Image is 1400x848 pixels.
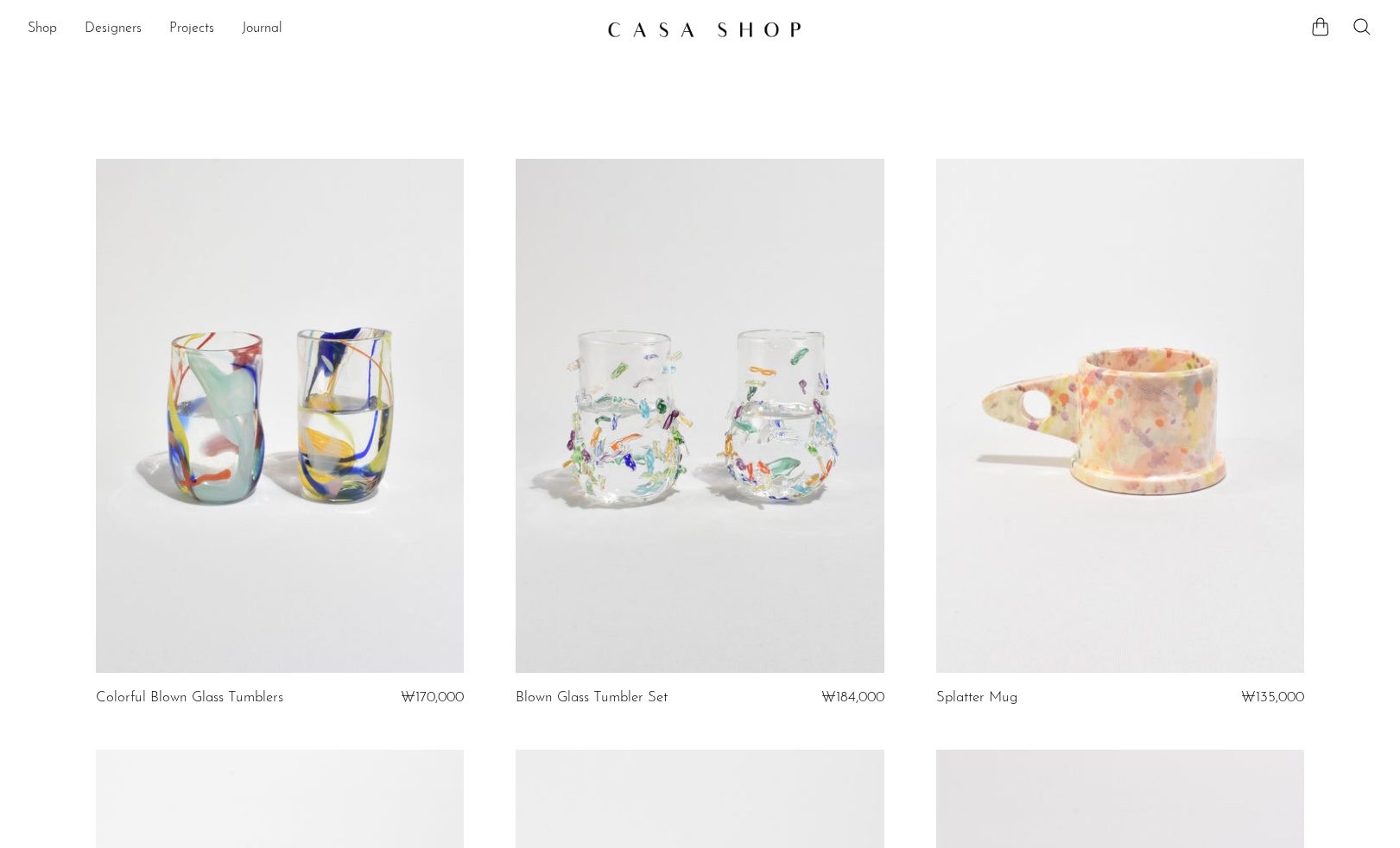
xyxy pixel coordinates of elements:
a: Blown Glass Tumbler Set [516,690,668,706]
a: Splatter Mug [936,690,1017,706]
a: Designers [85,18,142,41]
ul: NEW HEADER MENU [28,15,593,44]
a: Journal [242,18,282,41]
a: Projects [169,18,214,41]
span: ₩135,000 [1241,690,1304,705]
a: Colorful Blown Glass Tumblers [96,690,283,706]
span: ₩184,000 [821,690,884,705]
a: Shop [28,18,57,41]
nav: Desktop navigation [28,15,593,44]
span: ₩170,000 [401,690,464,705]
